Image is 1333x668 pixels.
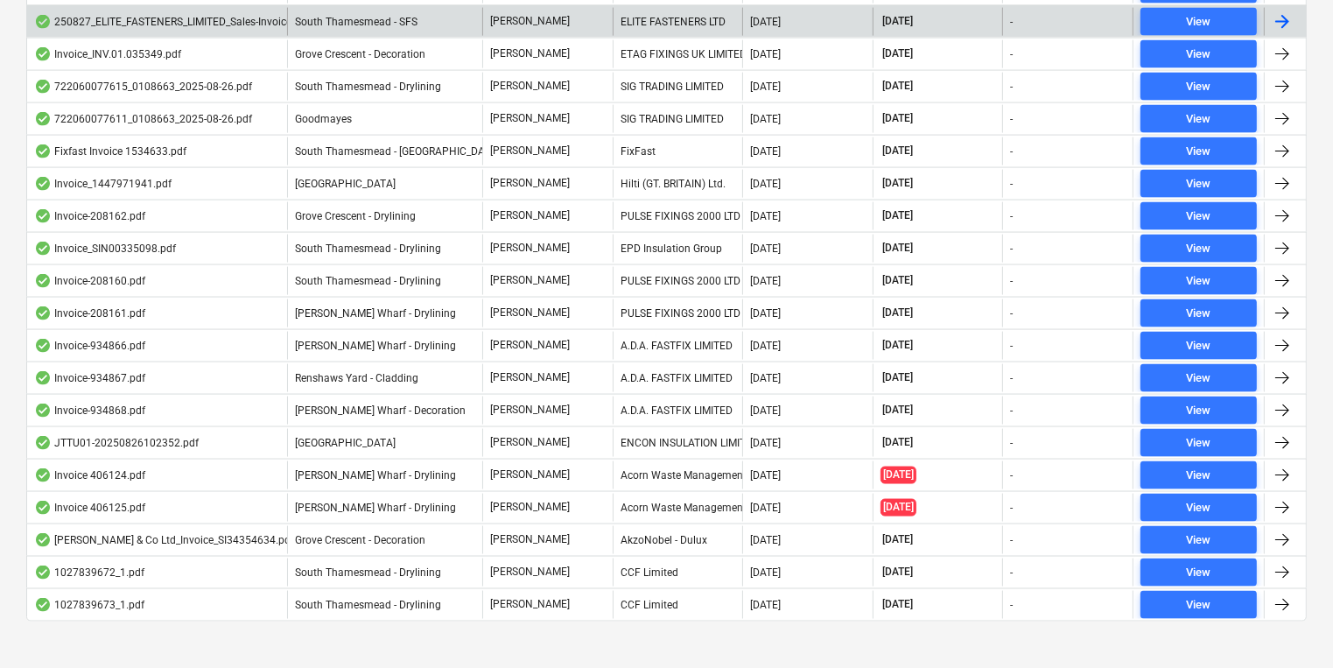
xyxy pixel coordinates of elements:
div: OCR finished [34,339,52,353]
p: [PERSON_NAME] [490,532,570,547]
p: [PERSON_NAME] [490,46,570,61]
span: [DATE] [880,565,915,580]
button: View [1140,526,1257,554]
span: Goodmayes [295,113,352,125]
div: View [1187,109,1211,130]
span: Grove Crescent - Drylining [295,210,416,222]
p: [PERSON_NAME] [490,597,570,612]
button: View [1140,8,1257,36]
div: A.D.A. FASTFIX LIMITED [613,397,743,425]
div: - [1010,599,1013,611]
div: View [1187,563,1211,583]
p: [PERSON_NAME] [490,14,570,29]
span: Montgomery's Wharf - Decoration [295,404,466,417]
div: Fixfast Invoice 1534633.pdf [34,144,186,158]
p: [PERSON_NAME] [490,306,570,320]
div: OCR finished [34,80,52,94]
span: South Thamesmead - Drylining [295,81,441,93]
div: SIG TRADING LIMITED [613,73,743,101]
div: [DATE] [750,340,781,352]
button: View [1140,202,1257,230]
div: ENCON INSULATION LIMITED [613,429,743,457]
p: [PERSON_NAME] [490,338,570,353]
p: [PERSON_NAME] [490,565,570,580]
div: PULSE FIXINGS 2000 LTD [613,267,743,295]
div: [DATE] [750,210,781,222]
div: [DATE] [750,48,781,60]
div: OCR finished [34,566,52,580]
div: View [1187,433,1211,454]
div: View [1187,595,1211,615]
span: Grove Crescent - Decoration [295,534,425,546]
div: [DATE] [750,16,781,28]
div: [PERSON_NAME] & Co Ltd_Invoice_SI34354634.pdf [34,533,294,547]
p: [PERSON_NAME] [490,273,570,288]
span: South Thamesmead - Drylining [295,243,441,255]
div: View [1187,336,1211,356]
div: [DATE] [750,469,781,482]
p: [PERSON_NAME] [490,468,570,482]
div: OCR finished [34,598,52,612]
p: [PERSON_NAME] [490,500,570,515]
button: View [1140,559,1257,587]
div: AkzoNobel - Dulux [613,526,743,554]
div: [DATE] [750,145,781,158]
div: View [1187,531,1211,551]
div: View [1187,45,1211,65]
div: Invoice-934866.pdf [34,339,145,353]
div: FixFast [613,137,743,165]
div: - [1010,372,1013,384]
div: - [1010,81,1013,93]
button: View [1140,364,1257,392]
div: View [1187,239,1211,259]
div: - [1010,502,1013,514]
div: A.D.A. FASTFIX LIMITED [613,332,743,360]
span: [DATE] [880,597,915,612]
div: View [1187,401,1211,421]
div: [DATE] [750,275,781,287]
span: [DATE] [880,111,915,126]
div: OCR finished [34,274,52,288]
p: [PERSON_NAME] [490,111,570,126]
button: View [1140,137,1257,165]
div: OCR finished [34,501,52,515]
p: [PERSON_NAME] [490,435,570,450]
div: - [1010,178,1013,190]
div: [DATE] [750,599,781,611]
span: [DATE] [880,241,915,256]
div: [DATE] [750,243,781,255]
div: CCF Limited [613,591,743,619]
button: View [1140,235,1257,263]
div: Invoice-934868.pdf [34,404,145,418]
div: View [1187,77,1211,97]
div: - [1010,437,1013,449]
div: Invoice-208160.pdf [34,274,145,288]
span: [DATE] [880,467,916,483]
div: ETAG FIXINGS UK LIMITED [613,40,743,68]
span: Montgomery's Wharf - Drylining [295,307,456,320]
div: OCR finished [34,242,52,256]
div: OCR finished [34,209,52,223]
div: Acorn Waste Management Ltd [613,461,743,489]
span: [DATE] [880,370,915,385]
div: Invoice 406125.pdf [34,501,145,515]
button: View [1140,299,1257,327]
div: 722060077615_0108663_2025-08-26.pdf [34,80,252,94]
button: View [1140,461,1257,489]
div: Invoice-208161.pdf [34,306,145,320]
div: - [1010,210,1013,222]
div: [DATE] [750,372,781,384]
div: - [1010,404,1013,417]
p: [PERSON_NAME] [490,79,570,94]
span: Montgomery's Wharf - Drylining [295,340,456,352]
div: OCR finished [34,306,52,320]
iframe: Chat Widget [1245,584,1333,668]
div: Invoice-934867.pdf [34,371,145,385]
div: [DATE] [750,534,781,546]
span: South Thamesmead - Soffits [295,145,500,158]
button: View [1140,397,1257,425]
button: View [1140,40,1257,68]
div: [DATE] [750,566,781,579]
button: View [1140,267,1257,295]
